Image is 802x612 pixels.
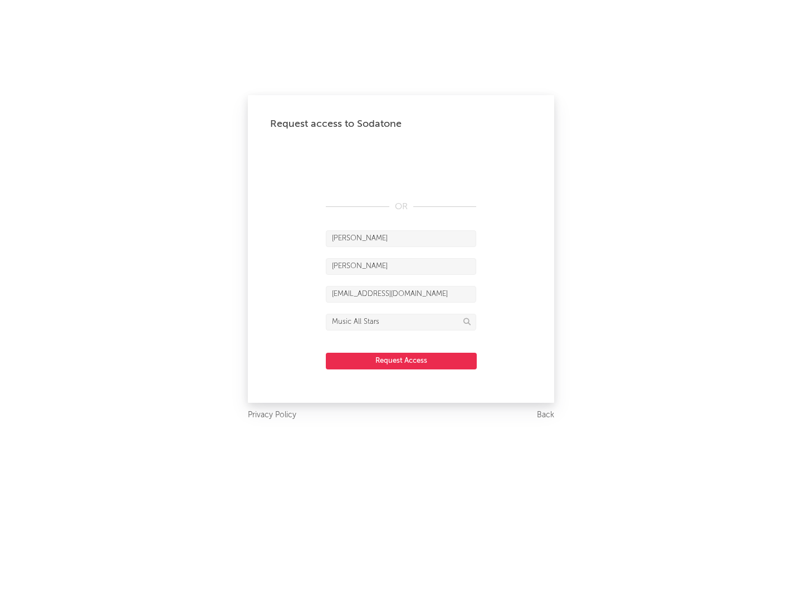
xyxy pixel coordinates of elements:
div: OR [326,200,476,214]
button: Request Access [326,353,477,369]
a: Privacy Policy [248,408,296,422]
input: Last Name [326,258,476,275]
input: First Name [326,230,476,247]
input: Email [326,286,476,303]
input: Division [326,314,476,330]
div: Request access to Sodatone [270,117,532,131]
a: Back [537,408,554,422]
